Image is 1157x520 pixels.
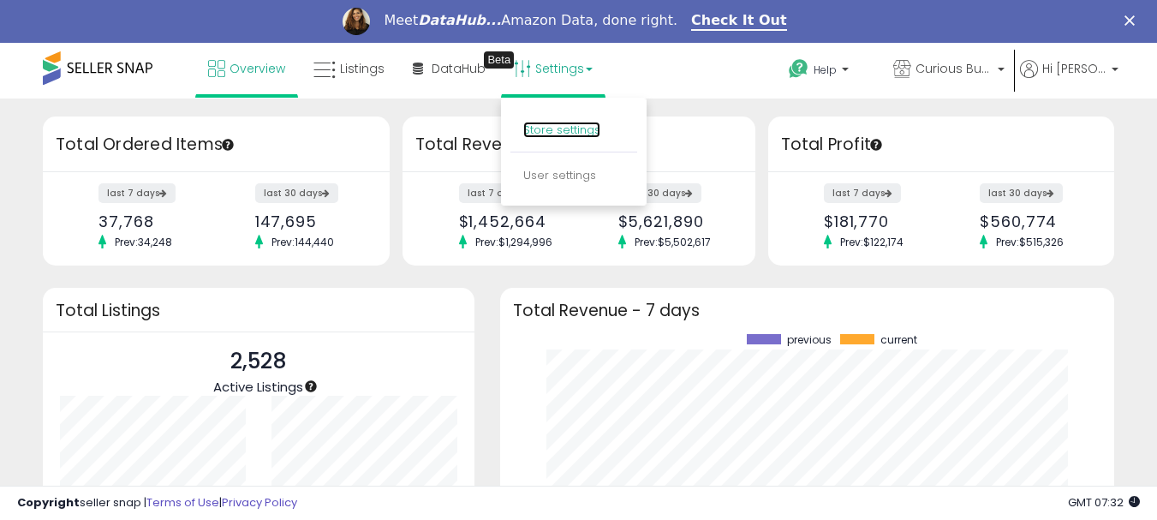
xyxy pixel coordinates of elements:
[880,43,1017,99] a: Curious Buy Nature
[1020,60,1118,99] a: Hi [PERSON_NAME]
[17,494,80,511] strong: Copyright
[618,212,725,230] div: $5,621,890
[213,378,303,396] span: Active Listings
[17,495,297,511] div: seller snap | |
[303,379,319,394] div: Tooltip anchor
[980,212,1084,230] div: $560,774
[98,212,203,230] div: 37,768
[787,334,832,346] span: previous
[824,183,901,203] label: last 7 days
[484,51,514,69] div: Tooltip anchor
[868,137,884,152] div: Tooltip anchor
[195,43,298,94] a: Overview
[146,494,219,511] a: Terms of Use
[513,304,1101,317] h3: Total Revenue - 7 days
[781,133,1102,157] h3: Total Profit
[343,8,370,35] img: Profile image for Georgie
[788,58,809,80] i: Get Help
[384,12,677,29] div: Meet Amazon Data, done right.
[98,183,176,203] label: last 7 days
[301,43,397,94] a: Listings
[523,167,596,183] a: User settings
[432,60,486,77] span: DataHub
[467,235,561,249] span: Prev: $1,294,996
[987,235,1072,249] span: Prev: $515,326
[230,60,285,77] span: Overview
[880,334,917,346] span: current
[255,183,338,203] label: last 30 days
[418,12,501,28] i: DataHub...
[56,133,377,157] h3: Total Ordered Items
[915,60,993,77] span: Curious Buy Nature
[832,235,912,249] span: Prev: $122,174
[814,63,837,77] span: Help
[775,45,878,99] a: Help
[1068,494,1140,511] span: 2025-10-9 07:32 GMT
[1124,15,1142,26] div: Close
[255,212,360,230] div: 147,695
[340,60,385,77] span: Listings
[220,137,236,152] div: Tooltip anchor
[400,43,498,94] a: DataHub
[626,235,719,249] span: Prev: $5,502,617
[1042,60,1106,77] span: Hi [PERSON_NAME]
[618,183,701,203] label: last 30 days
[213,345,303,378] p: 2,528
[523,122,600,138] a: Store settings
[459,183,536,203] label: last 7 days
[56,304,462,317] h3: Total Listings
[106,235,181,249] span: Prev: 34,248
[691,12,787,31] a: Check It Out
[263,235,343,249] span: Prev: 144,440
[459,212,566,230] div: $1,452,664
[980,183,1063,203] label: last 30 days
[824,212,928,230] div: $181,770
[415,133,743,157] h3: Total Revenue
[222,494,297,511] a: Privacy Policy
[501,43,605,94] a: Settings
